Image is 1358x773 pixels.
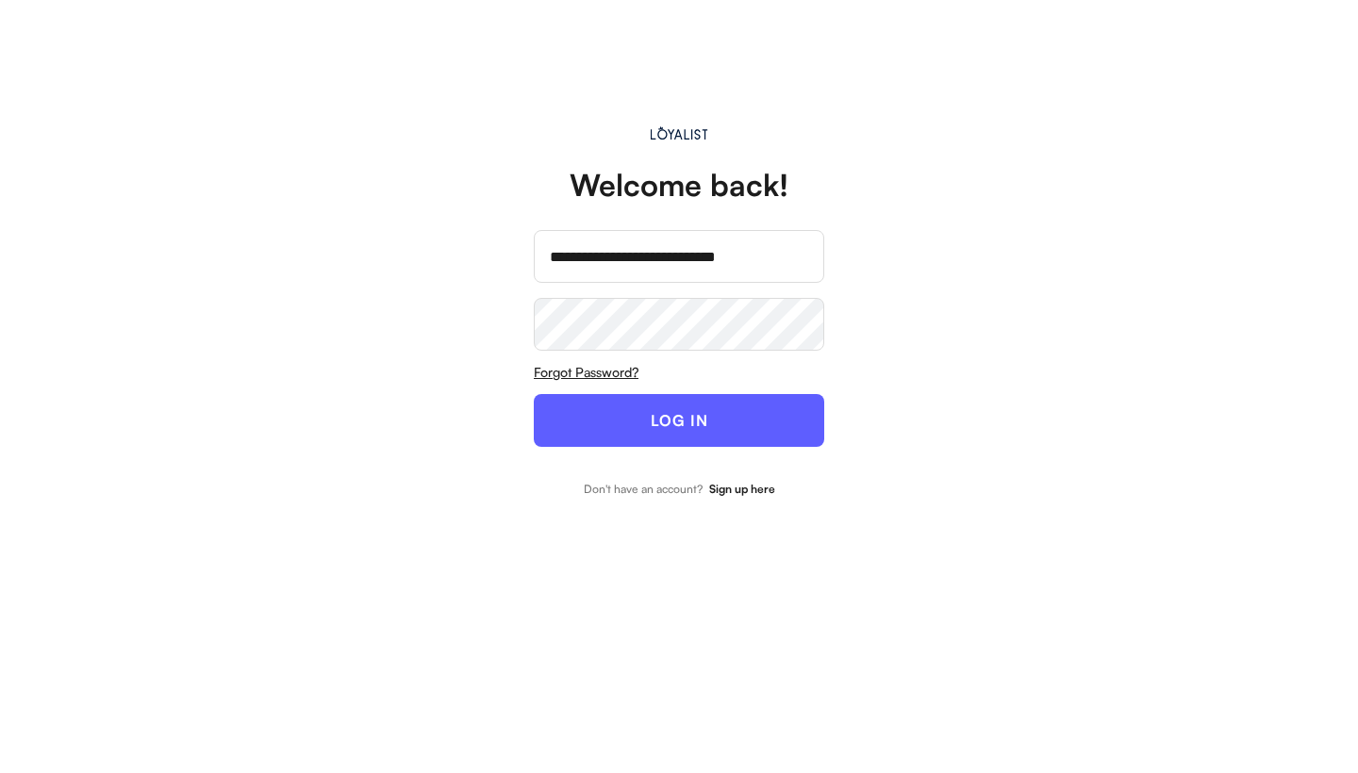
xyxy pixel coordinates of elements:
[584,484,703,495] div: Don't have an account?
[534,364,638,380] u: Forgot Password?
[647,126,712,140] img: Main.svg
[534,394,824,447] button: LOG IN
[709,482,775,496] strong: Sign up here
[570,170,788,200] div: Welcome back!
